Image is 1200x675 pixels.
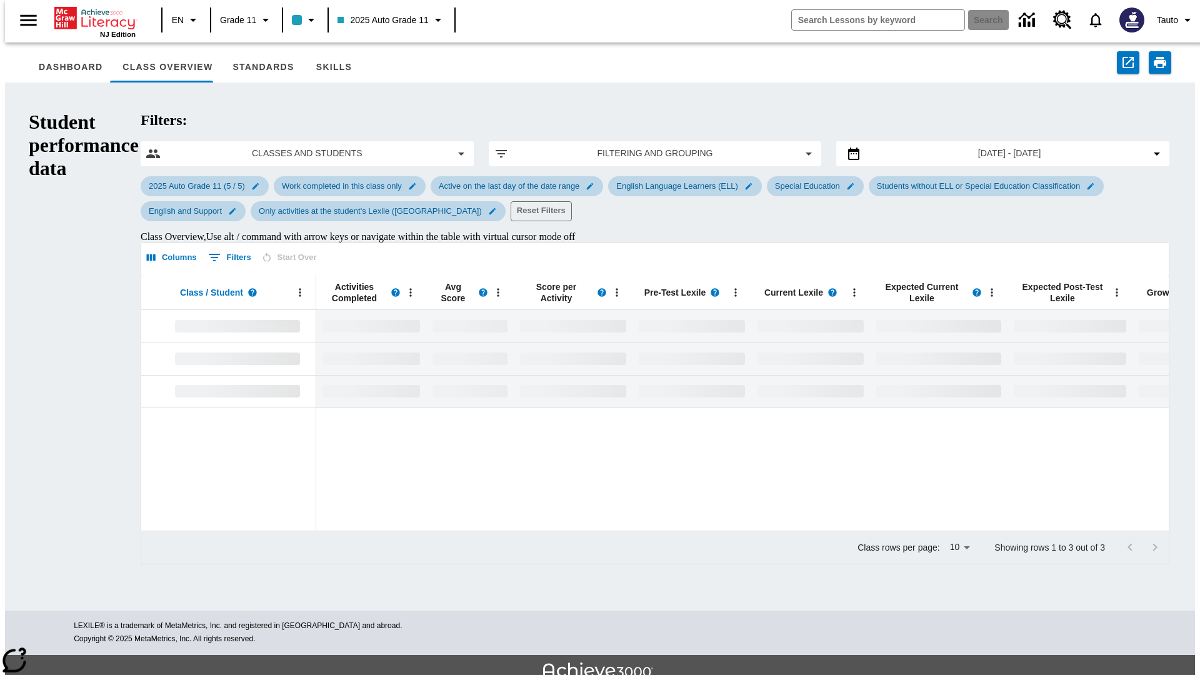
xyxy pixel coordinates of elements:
[274,181,409,191] span: Work completed in this class only
[1079,4,1112,36] a: Notifications
[141,231,1169,242] div: Class Overview , Use alt / command with arrow keys or navigate within the table with virtual curs...
[751,375,870,407] div: No Data,
[112,52,222,82] button: Class Overview
[141,112,1169,129] h2: Filters:
[220,14,256,27] span: Grade 11
[967,283,986,302] button: Read more about Expected Current Lexile
[431,181,587,191] span: Active on the last day of the date range
[1149,51,1171,74] button: Print
[823,283,842,302] button: Read more about Current Lexile
[166,9,206,31] button: Language: EN, Select a language
[141,176,269,196] div: Edit 2025 Auto Grade 11 (5 / 5) filter selected submenu item
[841,146,1164,161] button: Select the date range menu item
[401,283,420,302] button: Open Menu
[644,287,706,298] span: Pre-Test Lexile
[726,283,745,302] button: Open Menu
[982,283,1001,302] button: Open Menu
[251,201,506,221] div: Edit Only activities at the student's Lexile (Reading) filter selected submenu item
[426,310,514,342] div: No Data,
[316,310,426,342] div: No Data,
[1119,7,1144,32] img: Avatar
[287,9,324,31] button: Class color is light blue. Change class color
[607,283,626,302] button: Open Menu
[322,281,386,304] span: Activities Completed
[764,287,823,298] span: Current Lexile
[141,206,229,216] span: English and Support
[144,248,200,267] button: Select columns
[1157,14,1178,27] span: Tauto
[1117,51,1139,74] button: Export to CSV
[332,9,450,31] button: Class: 2025 Auto Grade 11, Select your class
[146,146,469,161] button: Select classes and students menu item
[74,620,1126,632] p: LEXILE® is a trademark of MetaMetrics, Inc. and registered in [GEOGRAPHIC_DATA] and abroad.
[180,287,243,298] span: Class / Student
[29,111,139,582] h1: Student performance data
[10,2,47,39] button: Open side menu
[489,283,507,302] button: Open Menu
[205,247,254,267] button: Show filters
[869,181,1087,191] span: Students without ELL or Special Education Classification
[876,281,967,304] span: Expected Current Lexile
[29,52,112,82] button: Dashboard
[426,375,514,407] div: No Data,
[609,181,745,191] span: English Language Learners (ELL)
[520,281,592,304] span: Score per Activity
[767,181,847,191] span: Special Education
[751,310,870,342] div: No Data,
[215,9,278,31] button: Grade: Grade 11, Select a grade
[751,342,870,375] div: No Data,
[432,281,474,304] span: Avg Score
[845,283,864,302] button: Open Menu
[337,14,428,27] span: 2025 Auto Grade 11
[54,4,136,38] div: Home
[222,52,304,82] button: Standards
[316,375,426,407] div: No Data,
[474,283,492,302] button: Read more about the Average score
[141,181,252,191] span: 2025 Auto Grade 11 (5 / 5)
[274,176,426,196] div: Edit Work completed in this class only filter selected submenu item
[386,283,405,302] button: Read more about Activities Completed
[608,176,761,196] div: Edit English Language Learners (ELL) filter selected submenu item
[994,541,1105,554] p: Showing rows 1 to 3 out of 3
[1107,283,1126,302] button: Open Menu
[304,52,364,82] button: Skills
[316,342,426,375] div: No Data,
[243,283,262,302] button: Read more about Class / Student
[1046,3,1079,37] a: Resource Center, Will open in new tab
[291,283,309,302] button: Open Menu
[494,146,817,161] button: Apply filters menu item
[792,10,964,30] input: search field
[171,147,444,160] span: Classes and Students
[251,206,489,216] span: Only activities at the student's Lexile ([GEOGRAPHIC_DATA])
[1149,146,1164,161] svg: Collapse Date Range Filter
[978,147,1041,160] span: [DATE] - [DATE]
[172,14,184,27] span: EN
[1152,9,1200,31] button: Profile/Settings
[945,538,975,556] div: 10
[592,283,611,302] button: Read more about Score per Activity
[706,283,724,302] button: Read more about Pre-Test Lexile
[857,541,940,554] p: Class rows per page:
[1011,3,1046,37] a: Data Center
[141,201,246,221] div: Edit English and Support filter selected submenu item
[869,176,1104,196] div: Edit Students without ELL or Special Education Classification filter selected submenu item
[100,31,136,38] span: NJ Edition
[426,342,514,375] div: No Data,
[1014,281,1111,304] span: Expected Post-Test Lexile
[767,176,864,196] div: Edit Special Education filter selected submenu item
[519,147,792,160] span: Filtering and Grouping
[1112,4,1152,36] button: Select a new avatar
[431,176,603,196] div: Edit Active on the last day of the date range filter selected submenu item
[74,634,255,643] span: Copyright © 2025 MetaMetrics, Inc. All rights reserved.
